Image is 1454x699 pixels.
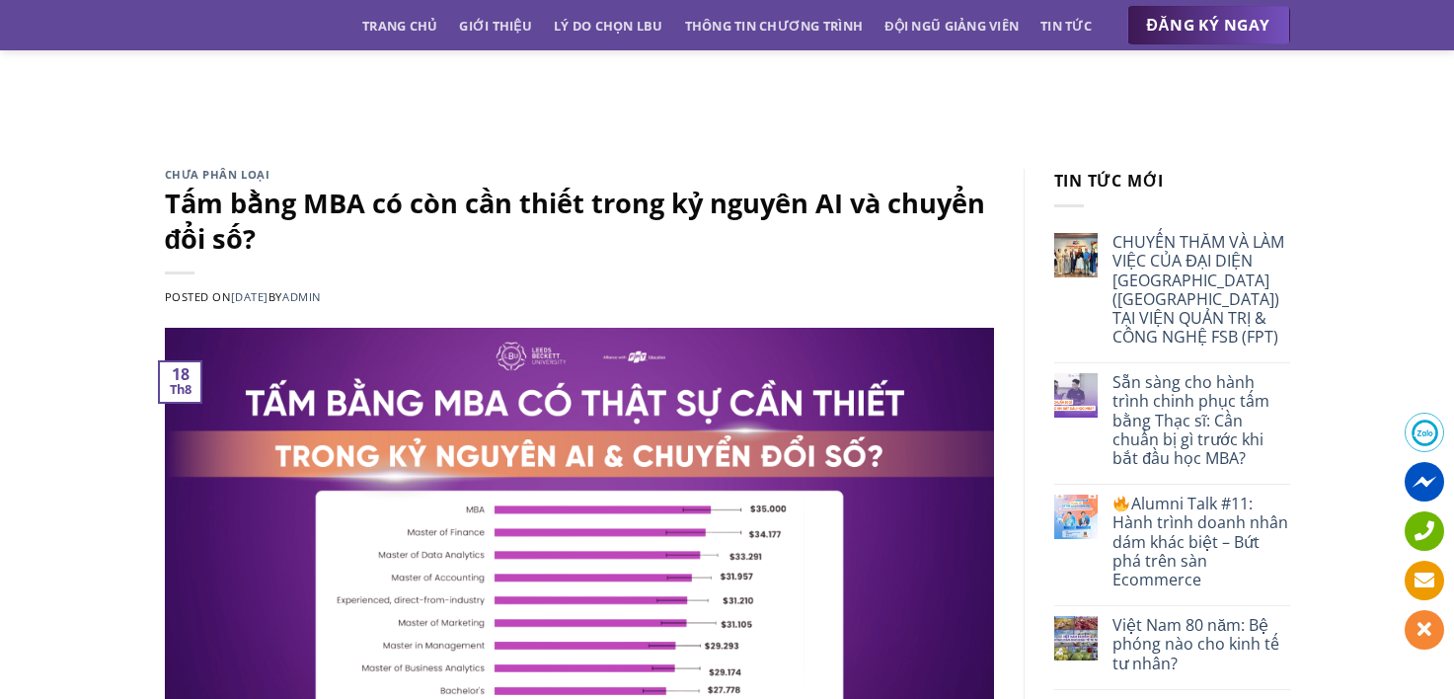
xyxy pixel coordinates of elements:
[165,289,268,304] span: Posted on
[1147,13,1270,38] span: ĐĂNG KÝ NGAY
[884,8,1019,43] a: Đội ngũ giảng viên
[231,289,268,304] a: [DATE]
[554,8,663,43] a: Lý do chọn LBU
[1054,170,1165,192] span: Tin tức mới
[282,289,321,304] a: admin
[1040,8,1092,43] a: Tin tức
[1112,495,1289,589] a: Alumni Talk #11: Hành trình doanh nhân dám khác biệt – Bứt phá trên sàn Ecommerce
[685,8,864,43] a: Thông tin chương trình
[165,167,270,182] a: Chưa phân loại
[1112,616,1289,673] a: Việt Nam 80 năm: Bệ phóng nào cho kinh tế tư nhân?
[1127,6,1290,45] a: ĐĂNG KÝ NGAY
[459,8,532,43] a: Giới thiệu
[1113,496,1129,511] img: 🔥
[165,186,994,256] h1: Tấm bằng MBA có còn cần thiết trong kỷ nguyên AI và chuyển đổi số?
[268,289,321,304] span: by
[1112,233,1289,347] a: CHUYẾN THĂM VÀ LÀM VIỆC CỦA ĐẠI DIỆN [GEOGRAPHIC_DATA] ([GEOGRAPHIC_DATA]) TẠI VIỆN QUẢN TRỊ & CÔ...
[1112,373,1289,468] a: Sẵn sàng cho hành trình chinh phục tấm bằng Thạc sĩ: Cần chuẩn bị gì trước khi bắt đầu học MBA?
[362,8,437,43] a: Trang chủ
